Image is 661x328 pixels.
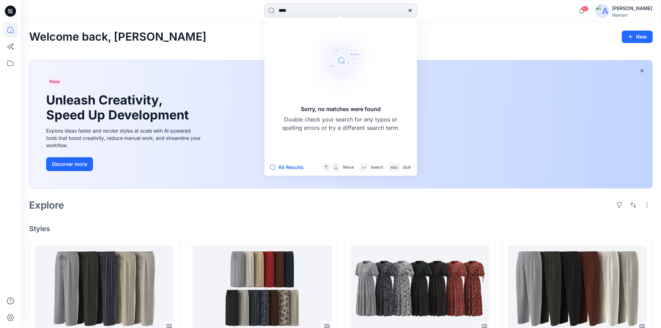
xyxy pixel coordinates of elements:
button: All Results [270,163,308,171]
h2: Welcome back, [PERSON_NAME] [29,31,206,43]
button: Discover more [46,157,93,171]
p: Double check your search for any typos or spelling errors or try a different search term. [282,115,400,132]
button: New [622,31,653,43]
div: Explore ideas faster and recolor styles at scale with AI-powered tools that boost creativity, red... [46,127,202,149]
div: [PERSON_NAME] [612,4,652,12]
span: New [49,77,60,86]
p: Select [371,164,383,171]
a: Discover more [46,157,202,171]
p: Move [343,164,354,171]
p: Quit [403,164,411,171]
h1: Unleash Creativity, Speed Up Development [46,93,192,123]
h5: Sorry, no matches were found [301,105,381,113]
h4: Styles [29,225,653,233]
span: 60 [581,6,589,11]
img: avatar [595,4,609,18]
img: Sorry, no matches were found [299,19,382,102]
div: Walmart [612,12,652,18]
h2: Explore [29,200,64,211]
p: esc [391,164,398,171]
